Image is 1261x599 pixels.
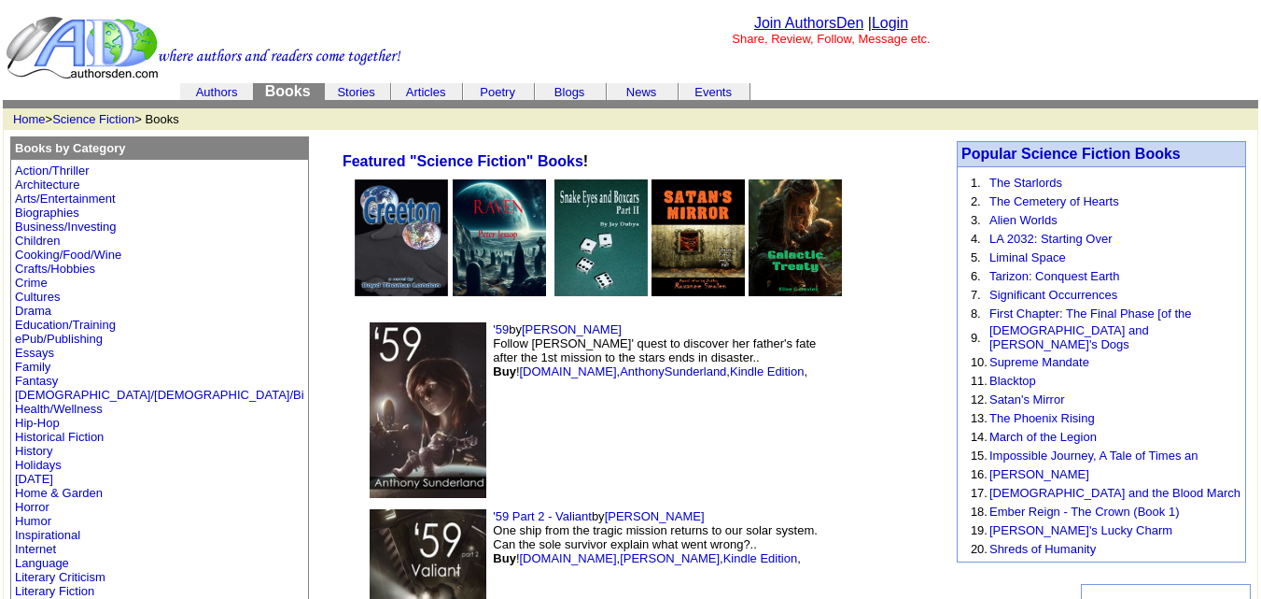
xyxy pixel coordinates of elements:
a: Horror [15,500,49,514]
font: | [868,15,908,31]
font: 5. [971,250,981,264]
a: Science Fiction [52,112,134,126]
a: [DOMAIN_NAME] [520,551,617,565]
a: Crafts/Hobbies [15,262,95,276]
a: Join AuthorsDen [754,15,863,31]
a: [DEMOGRAPHIC_DATA]/[DEMOGRAPHIC_DATA]/Bi [15,388,304,402]
font: 8. [971,307,981,321]
a: [DATE] [15,472,53,486]
a: Tarizon: Conquest Earth [989,269,1119,283]
a: Articles [406,85,446,99]
a: History [15,444,52,458]
a: Featured "Science Fiction" Books [343,153,583,169]
font: 13. [971,411,988,425]
a: Supreme Mandate [989,355,1089,369]
font: Popular Science Fiction Books [961,146,1181,162]
img: 80475.jpg [453,179,546,296]
a: Blogs [554,85,585,99]
a: Inspirational [15,528,80,542]
a: Satan's Mirror [652,283,745,299]
img: cleardot.gif [1255,102,1256,107]
a: Essays [15,346,54,360]
img: 80385.gif [749,179,842,296]
a: [PERSON_NAME] [989,467,1089,481]
a: Internet [15,542,56,556]
img: header_logo2.gif [6,15,401,80]
a: Snake Eyes and Boxcars, Part II [554,283,648,299]
img: shim.gif [929,417,933,421]
font: by One ship from the tragic mission returns to our solar system. Can the sole survivor explain wh... [493,509,818,565]
font: 15. [971,449,988,463]
a: Language [15,556,69,570]
a: Crime [15,276,48,290]
a: Authors [196,85,238,99]
a: Action/Thriller [15,164,89,178]
font: 16. [971,467,988,481]
font: 11. [971,374,988,388]
a: Blacktop [989,374,1036,388]
font: by Follow [PERSON_NAME]' quest to discover her father's fate after the 1st mission to the stars e... [493,322,816,378]
a: Hip-Hop [15,416,60,430]
a: Fantasy [15,374,58,388]
a: Galactic Treaty [749,283,842,299]
a: Creeton [355,283,448,299]
a: ePub/Publishing [15,332,103,346]
a: March of the Legion [989,430,1097,444]
font: 18. [971,505,988,519]
a: '59 [493,322,509,336]
font: 17. [971,486,988,500]
img: 53315.jpg [370,322,486,498]
a: Liminal Space [989,250,1066,264]
font: Share, Review, Follow, Message etc. [732,32,930,46]
a: Children [15,234,60,248]
a: The Phoenix Rising [989,411,1095,425]
font: 7. [971,288,981,302]
img: 42246.jpg [652,179,745,296]
a: Kindle Edition [730,364,805,378]
a: News [626,85,657,99]
a: Arts/Entertainment [15,192,116,206]
a: [DEMOGRAPHIC_DATA] and [PERSON_NAME]'s Dogs [989,323,1149,351]
a: Ember Reign - The Crown (Book 1) [989,505,1180,519]
a: Architecture [15,178,79,192]
img: shim.gif [836,354,911,466]
a: Kindle Edition [723,551,798,565]
a: The Cemetery of Hearts [989,194,1119,208]
a: [PERSON_NAME] [605,509,705,523]
a: Cooking/Food/Wine [15,248,121,262]
a: Poetry [480,85,515,99]
a: Home & Garden [15,486,103,500]
font: 12. [971,392,988,406]
a: Impossible Journey, A Tale of Times an [989,449,1198,463]
a: [DOMAIN_NAME] [520,364,617,378]
a: Significant Occurrences [989,288,1117,302]
b: Buy [493,551,516,565]
a: Literary Fiction [15,584,94,598]
a: [DEMOGRAPHIC_DATA] and the Blood March [989,486,1240,500]
a: Cultures [15,290,60,304]
font: 9. [971,331,981,345]
font: 3. [971,213,981,227]
a: Education/Training [15,318,116,332]
font: Books [265,83,311,99]
a: Login [872,15,908,31]
font: 10. [971,355,988,369]
a: Home [13,112,46,126]
a: AnthonySunderland [620,364,726,378]
a: [PERSON_NAME] [522,322,622,336]
a: Business/Investing [15,220,116,234]
a: Drama [15,304,51,318]
a: Events [694,85,732,99]
font: 1. [971,176,981,190]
